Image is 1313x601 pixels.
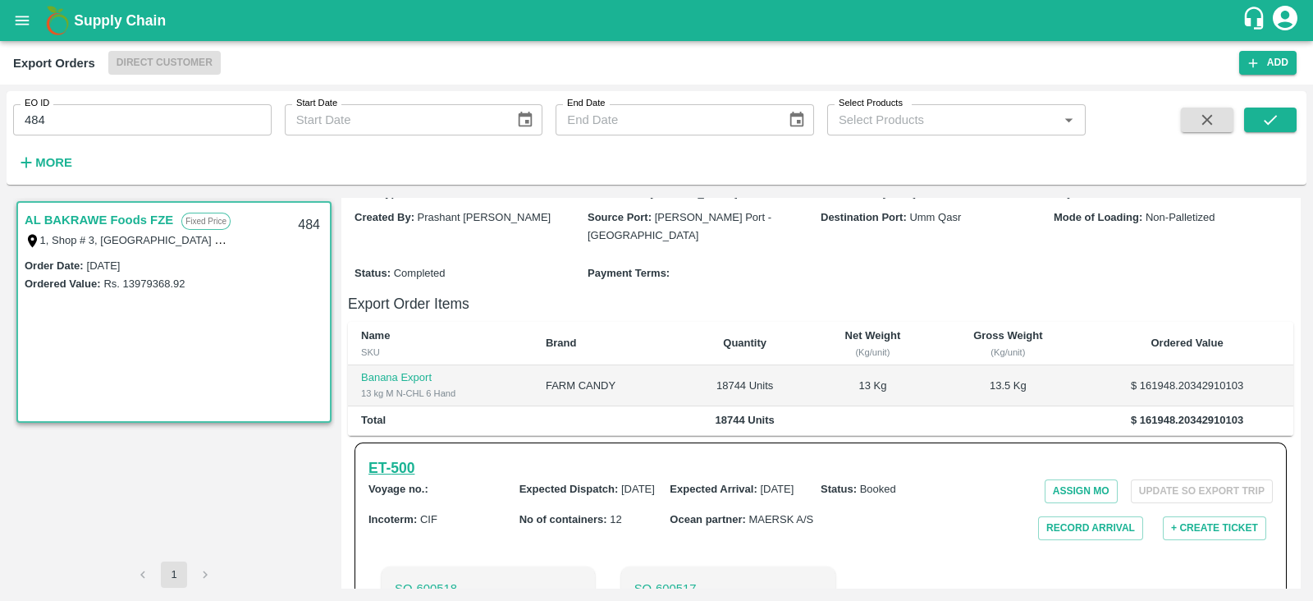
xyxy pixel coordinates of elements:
b: Total [361,414,386,426]
td: 13.5 Kg [936,365,1082,406]
b: Source Port : [588,211,652,223]
span: Prashant [PERSON_NAME] [418,211,551,223]
div: 484 [288,206,330,245]
b: Net Weight [845,329,901,342]
div: 13 kg M N-CHL 6 Hand [361,386,519,401]
a: SO-600518 [395,580,582,598]
nav: pagination navigation [127,562,221,588]
button: + Create Ticket [1163,516,1266,540]
label: Order Date : [25,259,84,272]
label: Ordered Value: [25,278,100,290]
a: AL BAKRAWE Foods FZE [25,209,173,231]
b: Supply Chain [74,12,166,29]
h6: ET- 500 [368,456,414,479]
b: Gross Weight [973,329,1042,342]
td: 13 Kg [810,365,935,406]
b: Ocean partner : [670,513,746,525]
b: Status : [821,483,857,495]
input: Select Products [832,109,1054,131]
span: 12 [610,513,621,525]
td: FARM CANDY [533,365,679,406]
span: Umm Qasr [909,211,961,223]
b: Mode of Loading : [1054,211,1142,223]
button: open drawer [3,2,41,39]
span: [PERSON_NAME] Port - [GEOGRAPHIC_DATA] [588,211,771,241]
p: Banana Export [361,370,519,386]
b: Expected Arrival : [670,483,757,495]
div: Export Orders [13,53,95,74]
p: Fixed Price [181,213,231,230]
b: Name [361,329,390,342]
b: 18744 Units [716,414,775,426]
b: Expected Dispatch : [519,483,619,495]
b: Brand [546,337,577,349]
b: $ 161948.20342910103 [1131,414,1243,426]
button: Open [1058,109,1079,131]
b: Created By : [355,211,414,223]
b: No of containers : [519,513,607,525]
a: ET-500 [368,456,414,479]
label: Start Date [296,97,337,110]
label: 1, Shop # 3, [GEOGRAPHIC_DATA] – central fruits and vegetables market, , , , , [GEOGRAPHIC_DATA] [40,233,533,246]
span: Booked [860,483,896,495]
img: logo [41,4,74,37]
button: Choose date [781,104,812,135]
b: Payment Mode : [1054,186,1132,199]
a: SO-600517 [634,580,822,598]
label: Select Products [839,97,903,110]
label: EO ID [25,97,49,110]
label: Rs. 13979368.92 [103,278,185,290]
h6: Export Order Items [348,292,1293,315]
input: End Date [556,104,774,135]
b: Incoterm : [368,513,417,525]
p: SO- 600517 [634,580,822,598]
b: Ordered Value [1151,337,1224,349]
b: Quantity [723,337,766,349]
span: Fixed Price [410,186,464,199]
span: CIF [420,513,437,525]
button: page 1 [161,562,187,588]
b: Voyage no. : [368,483,428,495]
span: Completed [394,267,446,279]
b: Payment Terms : [588,267,670,279]
b: Status : [355,267,391,279]
div: account of current user [1270,3,1300,38]
b: Destination Port : [821,211,907,223]
b: Order Date : [821,186,880,199]
span: [DATE] [621,483,655,495]
b: Sale Type : [355,186,407,199]
button: Record Arrival [1038,516,1143,540]
span: [DATE] [760,483,794,495]
span: Non-Palletized [1146,211,1215,223]
td: 18744 Units [679,365,810,406]
button: Assign MO [1045,479,1118,503]
a: Supply Chain [74,9,1242,32]
div: SKU [361,345,519,360]
label: End Date [567,97,605,110]
label: [DATE] [87,259,121,272]
td: $ 161948.20342910103 [1081,365,1293,406]
span: credit [1136,186,1162,199]
p: SO- 600518 [395,580,582,598]
b: Sales Exec : [588,186,647,199]
span: [PERSON_NAME] [650,186,738,199]
div: (Kg/unit) [823,345,922,360]
span: [DATE] [882,186,916,199]
div: customer-support [1242,6,1270,35]
button: More [13,149,76,177]
button: Choose date [510,104,541,135]
span: MAERSK A/S [748,513,813,525]
input: Start Date [285,104,503,135]
div: (Kg/unit) [949,345,1068,360]
button: Add [1239,51,1297,75]
input: Enter EO ID [13,104,272,135]
strong: More [35,156,72,169]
